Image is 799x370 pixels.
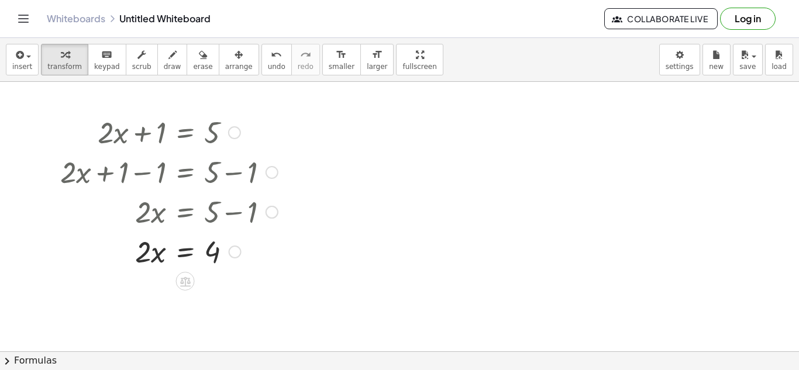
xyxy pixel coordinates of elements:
[176,272,195,291] div: Apply the same math to both sides of the equation
[12,63,32,71] span: insert
[187,44,219,75] button: erase
[396,44,443,75] button: fullscreen
[261,44,292,75] button: undoundo
[225,63,253,71] span: arrange
[604,8,718,29] button: Collaborate Live
[614,13,708,24] span: Collaborate Live
[298,63,314,71] span: redo
[193,63,212,71] span: erase
[371,48,383,62] i: format_size
[219,44,259,75] button: arrange
[702,44,731,75] button: new
[6,44,39,75] button: insert
[271,48,282,62] i: undo
[709,63,724,71] span: new
[322,44,361,75] button: format_sizesmaller
[268,63,285,71] span: undo
[367,63,387,71] span: larger
[329,63,354,71] span: smaller
[659,44,700,75] button: settings
[765,44,793,75] button: load
[47,13,105,25] a: Whiteboards
[164,63,181,71] span: draw
[360,44,394,75] button: format_sizelarger
[291,44,320,75] button: redoredo
[157,44,188,75] button: draw
[41,44,88,75] button: transform
[47,63,82,71] span: transform
[88,44,126,75] button: keyboardkeypad
[336,48,347,62] i: format_size
[126,44,158,75] button: scrub
[101,48,112,62] i: keyboard
[666,63,694,71] span: settings
[132,63,151,71] span: scrub
[402,63,436,71] span: fullscreen
[300,48,311,62] i: redo
[739,63,756,71] span: save
[720,8,776,30] button: Log in
[733,44,763,75] button: save
[772,63,787,71] span: load
[14,9,33,28] button: Toggle navigation
[94,63,120,71] span: keypad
